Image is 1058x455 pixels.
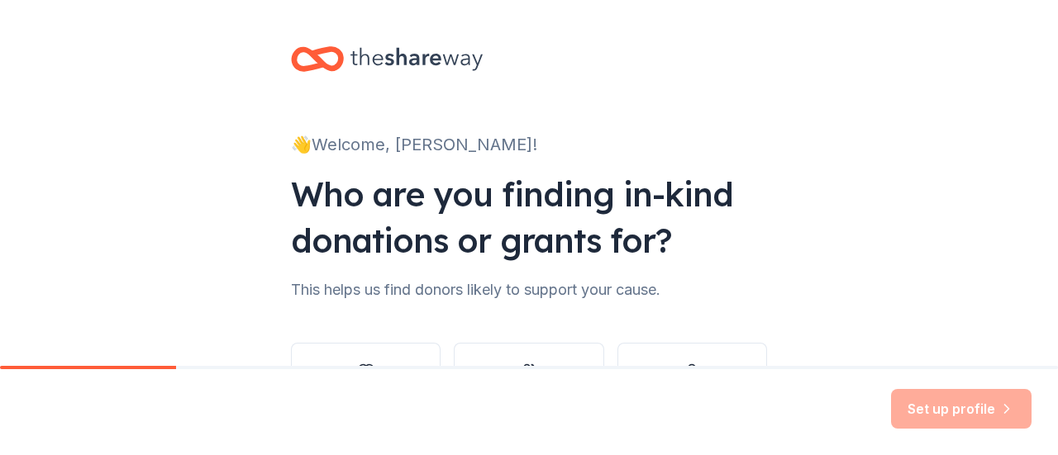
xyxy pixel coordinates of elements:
[291,343,441,422] button: Nonprofit
[291,171,767,263] div: Who are you finding in-kind donations or grants for?
[454,343,603,422] button: Other group
[617,343,767,422] button: Individual
[291,277,767,303] div: This helps us find donors likely to support your cause.
[291,131,767,158] div: 👋 Welcome, [PERSON_NAME]!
